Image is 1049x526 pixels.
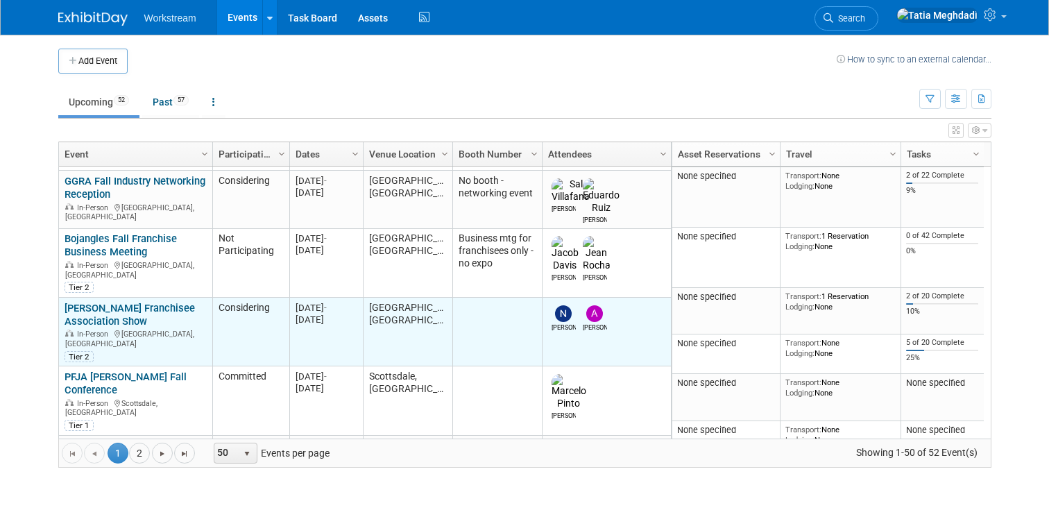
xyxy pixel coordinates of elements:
[971,149,982,160] span: Column Settings
[241,448,253,459] span: select
[833,13,865,24] span: Search
[767,149,778,160] span: Column Settings
[58,89,139,115] a: Upcoming52
[89,448,100,459] span: Go to the previous page
[65,175,205,201] a: GGRA Fall Industry Networking Reception
[196,443,343,464] span: Events per page
[969,142,984,163] a: Column Settings
[583,322,607,332] div: Andrew Walters
[907,142,975,166] a: Tasks
[296,302,357,314] div: [DATE]
[296,175,357,187] div: [DATE]
[296,142,354,166] a: Dates
[785,435,815,445] span: Lodging:
[77,203,112,212] span: In-Person
[152,443,173,464] a: Go to the next page
[885,142,901,163] a: Column Settings
[906,186,978,196] div: 9%
[77,330,112,339] span: In-Person
[583,214,607,225] div: Eduardo Ruiz
[324,176,327,186] span: -
[656,142,671,163] a: Column Settings
[677,338,736,348] span: None specified
[906,246,978,256] div: 0%
[785,338,895,358] div: None None
[837,54,991,65] a: How to sync to an external calendar...
[363,436,452,491] td: Lombard, [GEOGRAPHIC_DATA]
[58,49,128,74] button: Add Event
[142,89,199,115] a: Past57
[129,443,150,464] a: 2
[324,371,327,382] span: -
[296,371,357,382] div: [DATE]
[65,261,74,268] img: In-Person Event
[786,142,892,166] a: Travel
[906,231,978,241] div: 0 of 42 Complete
[324,233,327,244] span: -
[84,443,105,464] a: Go to the previous page
[65,232,177,258] a: Bojangles Fall Franchise Business Meeting
[785,241,815,251] span: Lodging:
[552,272,576,282] div: Jacob Davis
[677,171,736,181] span: None specified
[906,353,978,363] div: 25%
[369,142,443,166] a: Venue Location
[843,443,990,462] span: Showing 1-50 of 52 Event(s)
[785,338,821,348] span: Transport:
[350,149,361,160] span: Column Settings
[583,178,620,214] img: Eduardo Ruiz
[173,95,189,105] span: 57
[65,142,203,166] a: Event
[785,181,815,191] span: Lodging:
[174,443,195,464] a: Go to the last page
[65,302,195,328] a: [PERSON_NAME] Franchisee Association Show
[324,303,327,313] span: -
[785,302,815,312] span: Lodging:
[65,328,206,348] div: [GEOGRAPHIC_DATA], [GEOGRAPHIC_DATA]
[276,149,287,160] span: Column Settings
[214,443,238,463] span: 50
[906,307,978,316] div: 10%
[906,171,978,180] div: 2 of 22 Complete
[583,272,607,282] div: Jean Rocha
[58,12,128,26] img: ExhibitDay
[785,425,821,434] span: Transport:
[678,142,771,166] a: Asset Reservations
[114,95,129,105] span: 52
[785,377,895,398] div: None None
[199,149,210,160] span: Column Settings
[677,231,736,241] span: None specified
[439,149,450,160] span: Column Settings
[658,149,669,160] span: Column Settings
[552,178,590,203] img: Sal Villafana
[552,374,586,410] img: Marcelo Pinto
[179,448,190,459] span: Go to the last page
[296,382,357,394] div: [DATE]
[906,425,978,436] div: None specified
[765,142,780,163] a: Column Settings
[785,231,821,241] span: Transport:
[65,371,187,396] a: PFJA [PERSON_NAME] Fall Conference
[65,259,206,280] div: [GEOGRAPHIC_DATA], [GEOGRAPHIC_DATA]
[785,425,895,445] div: None None
[452,229,542,298] td: Business mtg for franchisees only - no expo
[555,305,572,322] img: Nick Walters
[815,6,878,31] a: Search
[65,420,94,431] div: Tier 1
[363,229,452,298] td: [GEOGRAPHIC_DATA], [GEOGRAPHIC_DATA]
[296,244,357,256] div: [DATE]
[906,338,978,348] div: 5 of 20 Complete
[67,448,78,459] span: Go to the first page
[583,236,611,272] img: Jean Rocha
[437,142,452,163] a: Column Settings
[363,171,452,229] td: [GEOGRAPHIC_DATA], [GEOGRAPHIC_DATA]
[77,261,112,270] span: In-Person
[65,399,74,406] img: In-Person Event
[785,348,815,358] span: Lodging:
[906,377,978,389] div: None specified
[65,201,206,222] div: [GEOGRAPHIC_DATA], [GEOGRAPHIC_DATA]
[363,298,452,366] td: [GEOGRAPHIC_DATA], [GEOGRAPHIC_DATA]
[77,399,112,408] span: In-Person
[677,377,736,388] span: None specified
[452,171,542,229] td: No booth - networking event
